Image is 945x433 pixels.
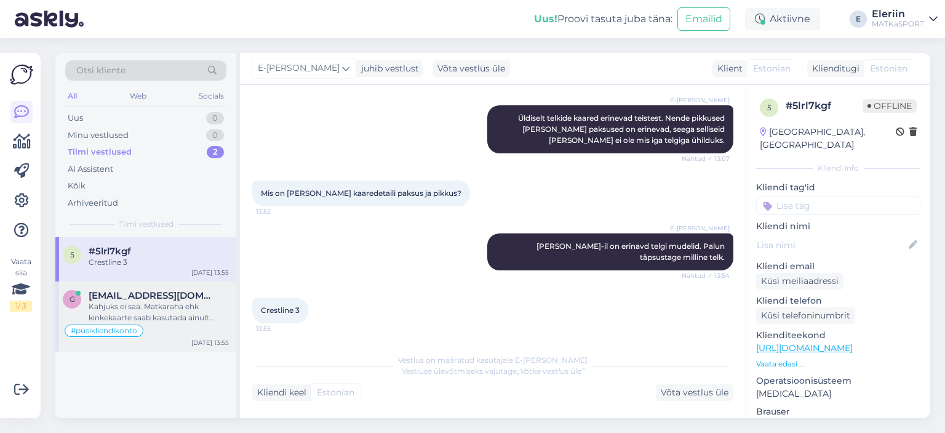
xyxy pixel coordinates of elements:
[70,294,75,304] span: g
[656,384,733,401] div: Võta vestlus üle
[756,358,920,370] p: Vaata edasi ...
[863,99,917,113] span: Offline
[850,10,867,28] div: E
[76,64,126,77] span: Otsi kliente
[68,146,132,158] div: Tiimi vestlused
[196,88,226,104] div: Socials
[402,366,584,376] span: Vestluse ülevõtmiseks vajutage
[670,224,730,233] span: E-[PERSON_NAME]
[756,294,920,307] p: Kliendi telefon
[65,88,79,104] div: All
[756,196,920,215] input: Lisa tag
[206,129,224,142] div: 0
[256,324,302,333] span: 13:55
[682,271,730,280] span: Nähtud ✓ 13:54
[767,103,772,112] span: 5
[317,386,354,399] span: Estonian
[68,163,113,176] div: AI Assistent
[68,180,86,192] div: Kõik
[10,256,32,312] div: Vaata siia
[870,62,907,75] span: Estonian
[89,301,229,323] div: Kahjuks ei saa. Matkaraha ehk kinkekaarte saab kasutada ainult kauplustes kohapeal. Täpsem info s...
[252,386,306,399] div: Kliendi keel
[756,260,920,273] p: Kliendi email
[534,12,672,26] div: Proovi tasuta juba täna:
[68,112,83,124] div: Uus
[71,327,137,334] span: #püsikliendikonto
[433,60,510,77] div: Võta vestlus üle
[119,219,173,230] span: Tiimi vestlused
[191,268,229,277] div: [DATE] 13:55
[534,13,557,25] b: Uus!
[191,338,229,347] div: [DATE] 13:55
[70,250,74,259] span: 5
[756,342,853,354] a: [URL][DOMAIN_NAME]
[258,62,340,75] span: E-[PERSON_NAME]
[753,62,791,75] span: Estonian
[536,241,727,262] span: [PERSON_NAME]-il on erinavd telgi mudelid. Palun täpsustage milline telk.
[872,9,938,29] a: EleriinMATKaSPORT
[10,301,32,312] div: 1 / 3
[756,220,920,233] p: Kliendi nimi
[670,95,730,105] span: E-[PERSON_NAME]
[10,63,33,86] img: Askly Logo
[712,62,743,75] div: Klient
[261,306,300,315] span: Crestline 3
[256,207,302,216] span: 13:52
[760,126,896,152] div: [GEOGRAPHIC_DATA], [GEOGRAPHIC_DATA]
[207,146,224,158] div: 2
[398,355,588,365] span: Vestlus on määratud kasutajale E-[PERSON_NAME]
[756,273,843,289] div: Küsi meiliaadressi
[872,19,924,29] div: MATKaSPORT
[756,329,920,342] p: Klienditeekond
[682,154,730,163] span: Nähtud ✓ 13:07
[89,246,131,257] span: #5lrl7kgf
[756,405,920,418] p: Brauser
[518,113,727,145] span: Üldiselt telkide kaared erinevad teistest. Nende pikkused [PERSON_NAME] paksused on erinevad, see...
[89,290,217,301] span: genofen@gmail.com
[872,9,924,19] div: Eleriin
[756,307,855,324] div: Küsi telefoninumbrit
[89,257,229,268] div: Crestline 3
[677,7,730,31] button: Emailid
[756,374,920,387] p: Operatsioonisüsteem
[807,62,859,75] div: Klienditugi
[756,181,920,194] p: Kliendi tag'id
[356,62,419,75] div: juhib vestlust
[756,387,920,400] p: [MEDICAL_DATA]
[757,238,906,252] input: Lisa nimi
[786,99,863,113] div: # 5lrl7kgf
[127,88,149,104] div: Web
[68,129,129,142] div: Minu vestlused
[206,112,224,124] div: 0
[756,163,920,174] div: Kliendi info
[517,366,584,376] i: „Võtke vestlus üle”
[745,8,820,30] div: Aktiivne
[68,197,118,209] div: Arhiveeritud
[261,188,461,198] span: Mis on [PERSON_NAME] kaaredetaili paksus ja pikkus?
